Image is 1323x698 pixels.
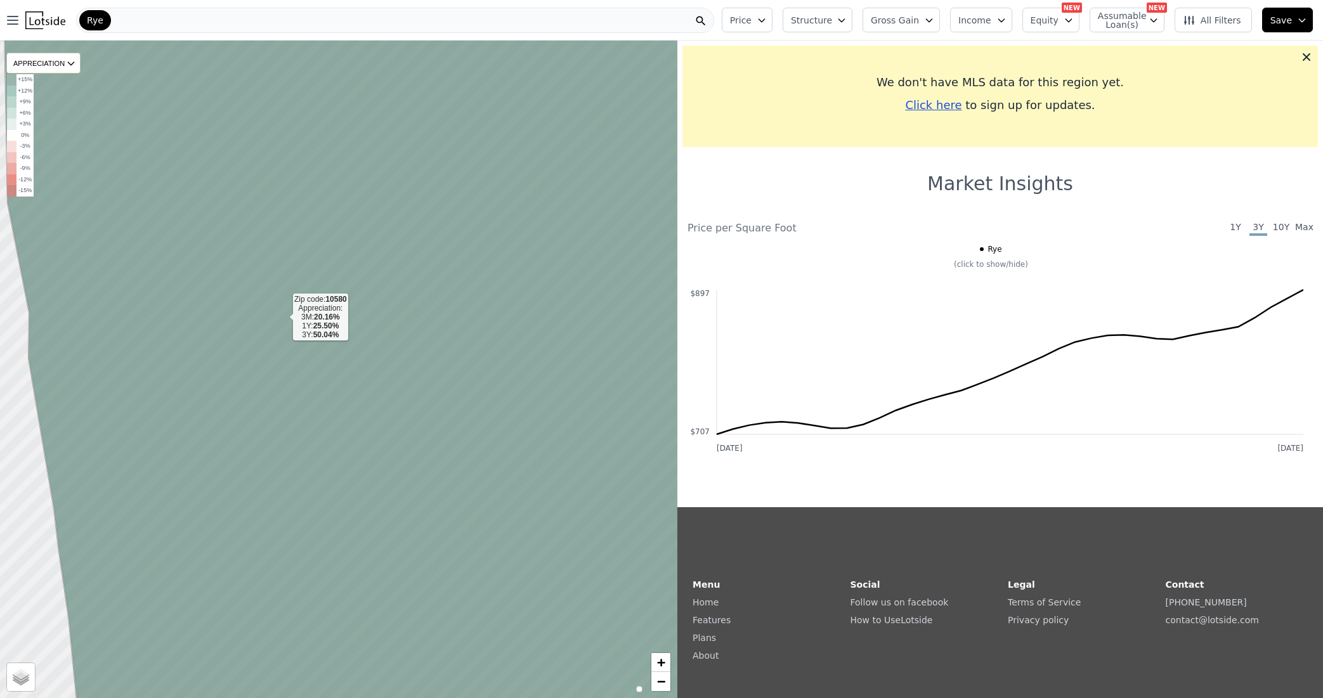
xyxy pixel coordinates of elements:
span: Rye [987,244,1001,254]
div: to sign up for updates. [693,96,1308,114]
span: Income [958,14,991,27]
span: Click here [905,98,961,112]
strong: Menu [693,579,720,590]
div: NEW [1062,3,1082,13]
a: Plans [693,633,716,643]
button: Assumable Loan(s) [1090,8,1164,32]
span: Max [1295,221,1313,236]
span: Rye [87,14,103,27]
button: Price [722,8,772,32]
td: -15% [16,185,34,197]
span: Equity [1031,14,1059,27]
a: Privacy policy [1008,615,1069,625]
div: We don't have MLS data for this region yet. [693,74,1308,91]
button: Gross Gain [863,8,940,32]
span: 3Y [1249,221,1267,236]
a: Follow us on facebook [850,597,949,607]
div: APPRECIATION [6,53,81,74]
td: +15% [16,74,34,86]
td: -6% [16,152,34,164]
a: [PHONE_NUMBER] [1166,597,1247,607]
text: $707 [690,427,710,436]
strong: Legal [1008,579,1035,590]
td: +3% [16,119,34,130]
span: 1Y [1227,221,1244,236]
text: $897 [690,289,710,298]
button: Income [950,8,1012,32]
a: contact@lotside.com [1166,615,1259,625]
text: [DATE] [1277,444,1303,453]
a: Zoom out [651,672,670,691]
button: All Filters [1175,8,1252,32]
a: About [693,650,719,661]
a: Zoom in [651,653,670,672]
td: -9% [16,163,34,174]
a: Terms of Service [1008,597,1081,607]
a: How to UseLotside [850,615,933,625]
td: -12% [16,174,34,186]
button: Structure [783,8,852,32]
a: Features [693,615,731,625]
button: Equity [1022,8,1079,32]
span: Save [1270,14,1292,27]
span: + [657,654,665,670]
span: − [657,673,665,689]
td: +6% [16,108,34,119]
div: NEW [1147,3,1167,13]
td: -3% [16,141,34,152]
img: Lotside [25,11,65,29]
strong: Contact [1166,579,1204,590]
span: 10Y [1272,221,1290,236]
strong: Social [850,579,880,590]
span: All Filters [1183,14,1241,27]
span: Price [730,14,752,27]
div: Price per Square Foot [688,221,1000,236]
td: +9% [16,96,34,108]
text: [DATE] [717,444,743,453]
span: Gross Gain [871,14,919,27]
td: 0% [16,130,34,141]
a: Home [693,597,719,607]
span: Assumable Loan(s) [1098,11,1138,29]
td: +12% [16,86,34,97]
span: Structure [791,14,831,27]
button: Save [1262,8,1313,32]
div: (click to show/hide) [679,259,1303,269]
a: Layers [7,663,35,691]
h1: Market Insights [927,172,1073,195]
